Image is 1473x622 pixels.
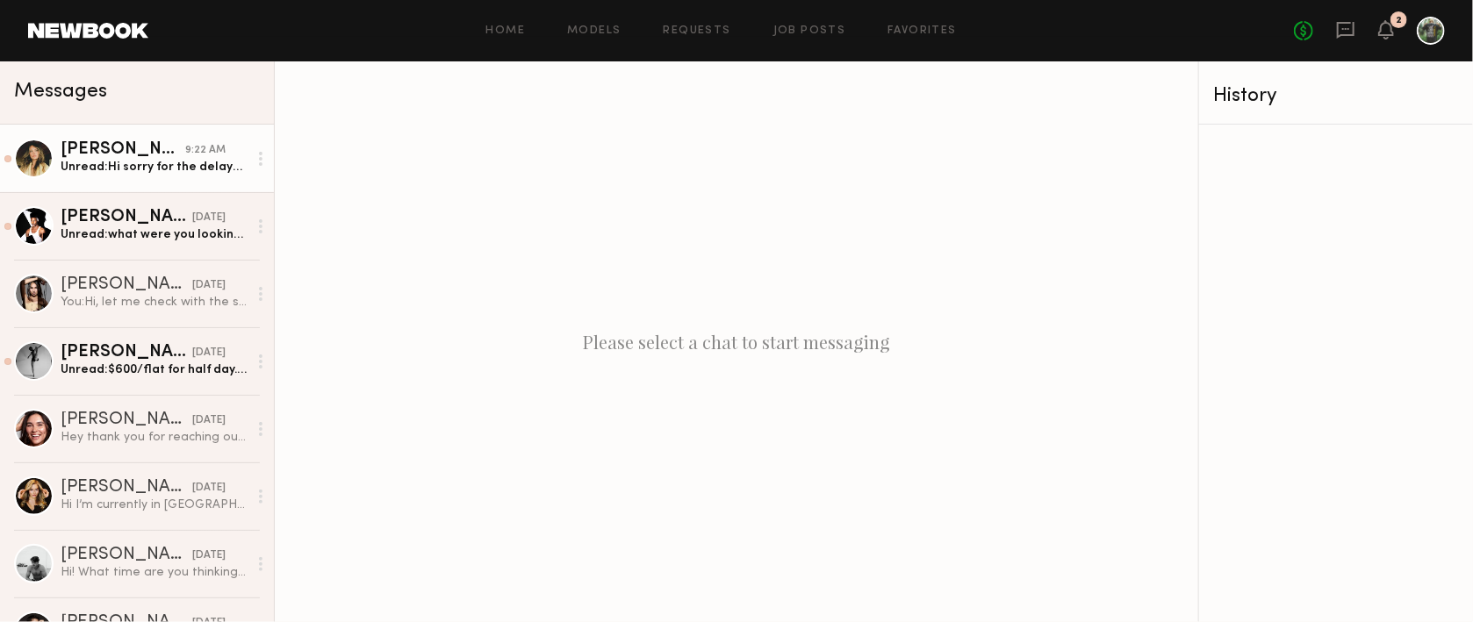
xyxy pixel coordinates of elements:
[61,141,185,159] div: [PERSON_NAME]
[61,411,192,429] div: [PERSON_NAME]
[61,564,248,581] div: Hi! What time are you thinking? And how much would the shoot be?
[887,25,957,37] a: Favorites
[773,25,846,37] a: Job Posts
[61,547,192,564] div: [PERSON_NAME]
[61,294,248,311] div: You: Hi, let me check with the shipping team
[61,209,192,226] div: [PERSON_NAME]
[61,159,248,175] div: Unread: Hi sorry for the delayed response, my rate is firm, but I’m down to shoot [DATE] if that ...
[61,429,248,446] div: Hey thank you for reaching out!! Would love to shoot with you for your next upcoming shoot!!
[192,480,226,497] div: [DATE]
[61,361,248,378] div: Unread: $600/flat for half day. What day(s) are you looking to shoot?
[192,345,226,361] div: [DATE]
[567,25,621,37] a: Models
[61,344,192,361] div: [PERSON_NAME]
[61,276,192,294] div: [PERSON_NAME]
[1213,86,1459,106] div: History
[664,25,731,37] a: Requests
[1396,16,1402,25] div: 2
[61,497,248,513] div: Hi I’m currently in [GEOGRAPHIC_DATA] until the 25th
[275,61,1198,622] div: Please select a chat to start messaging
[185,142,226,159] div: 9:22 AM
[192,412,226,429] div: [DATE]
[14,82,107,102] span: Messages
[192,547,226,564] div: [DATE]
[61,479,192,497] div: [PERSON_NAME]
[192,277,226,294] div: [DATE]
[486,25,526,37] a: Home
[61,226,248,243] div: Unread: what were you looking at with rates?
[192,210,226,226] div: [DATE]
